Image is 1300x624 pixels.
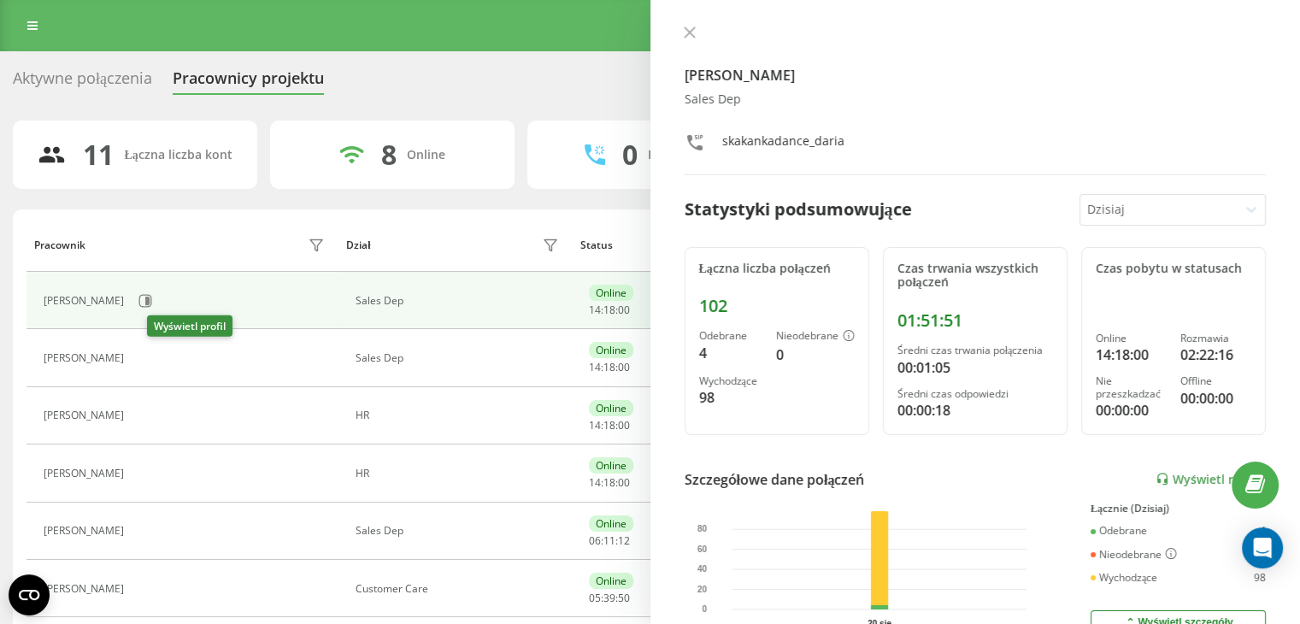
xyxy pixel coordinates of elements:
span: 18 [603,418,615,433]
span: 00 [618,303,630,317]
span: 11 [603,533,615,548]
div: Nie przeszkadzać [1096,375,1167,400]
div: Statystyki podsumowujące [685,197,912,222]
text: 40 [697,564,708,574]
div: 102 [699,296,855,316]
button: Open CMP widget [9,574,50,615]
div: Sales Dep [356,525,563,537]
span: 18 [603,360,615,374]
div: : : [589,535,630,547]
div: HR [356,409,563,421]
div: Szczegółowe dane połączeń [685,469,865,490]
span: 06 [589,533,601,548]
div: Online [589,457,633,474]
div: [PERSON_NAME] [44,409,128,421]
div: Sales Dep [356,295,563,307]
span: 00 [618,418,630,433]
div: Czas trwania wszystkich połączeń [897,262,1053,291]
span: 00 [618,475,630,490]
span: 50 [618,591,630,605]
div: Pracownicy projektu [173,69,324,96]
div: Wyświetl profil [147,315,232,337]
div: Online [407,148,445,162]
span: 14 [589,360,601,374]
div: Status [580,239,613,251]
span: 05 [589,591,601,605]
div: 00:01:05 [897,357,1053,378]
div: HR [356,468,563,480]
div: Online [589,400,633,416]
div: 98 [699,387,762,408]
div: skakankadance_daria [722,132,844,157]
span: 39 [603,591,615,605]
div: Online [589,285,633,301]
text: 80 [697,524,708,533]
div: 00:00:18 [897,400,1053,421]
div: Dział [346,239,370,251]
div: [PERSON_NAME] [44,468,128,480]
div: Aktywne połączenia [13,69,152,96]
div: Open Intercom Messenger [1242,527,1283,568]
div: Pracownik [34,239,85,251]
div: Offline [1180,375,1251,387]
text: 20 [697,585,708,594]
div: 0 [622,138,638,171]
div: : : [589,362,630,374]
div: Nieodebrane [1091,548,1177,562]
div: Wychodzące [699,375,762,387]
div: [PERSON_NAME] [44,352,128,364]
div: : : [589,592,630,604]
div: Odebrane [699,330,762,342]
span: 14 [589,475,601,490]
div: Łącznie (Dzisiaj) [1091,503,1266,515]
div: 14:18:00 [1096,344,1167,365]
h4: [PERSON_NAME] [685,65,1267,85]
div: Customer Care [356,583,563,595]
div: [PERSON_NAME] [44,525,128,537]
div: 01:51:51 [897,310,1053,331]
div: : : [589,477,630,489]
div: Średni czas trwania połączenia [897,344,1053,356]
div: 00:00:00 [1180,388,1251,409]
div: Czas pobytu w statusach [1096,262,1251,276]
div: : : [589,304,630,316]
div: Rozmawiają [648,148,716,162]
div: Łączna liczba kont [124,148,232,162]
div: Wychodzące [1091,572,1157,584]
div: 00:00:00 [1096,400,1167,421]
div: Rozmawia [1180,333,1251,344]
div: Online [589,573,633,589]
span: 18 [603,303,615,317]
span: 00 [618,360,630,374]
div: Łączna liczba połączeń [699,262,855,276]
div: 8 [381,138,397,171]
div: 11 [83,138,114,171]
div: Nieodebrane [776,330,855,344]
div: Sales Dep [685,92,1267,107]
div: Online [589,342,633,358]
a: Wyświetl raport [1156,472,1266,486]
div: 4 [1260,525,1266,537]
div: : : [589,420,630,432]
span: 18 [603,475,615,490]
div: 0 [776,344,855,365]
div: 4 [699,343,762,363]
div: [PERSON_NAME] [44,295,128,307]
span: 14 [589,418,601,433]
span: 14 [589,303,601,317]
div: Odebrane [1091,525,1147,537]
span: 12 [618,533,630,548]
div: Online [589,515,633,532]
div: Sales Dep [356,352,563,364]
div: 02:22:16 [1180,344,1251,365]
div: 98 [1254,572,1266,584]
text: 60 [697,545,708,554]
div: Online [1096,333,1167,344]
text: 0 [702,604,707,614]
div: [PERSON_NAME] [44,583,128,595]
div: Średni czas odpowiedzi [897,388,1053,400]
